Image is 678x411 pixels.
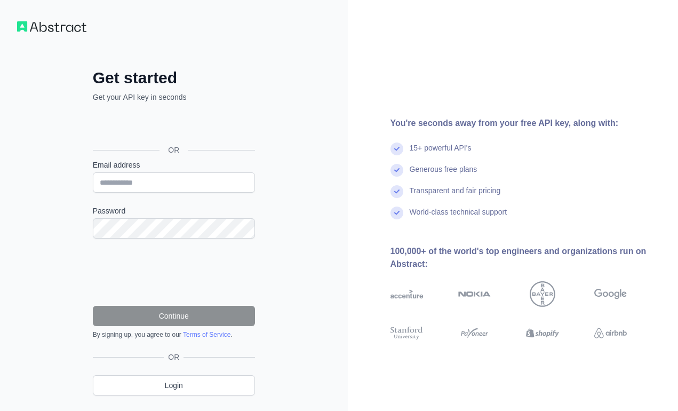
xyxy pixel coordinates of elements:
img: check mark [390,164,403,177]
img: google [594,281,627,307]
div: You're seconds away from your free API key, along with: [390,117,661,130]
p: Get your API key in seconds [93,92,255,102]
h2: Get started [93,68,255,88]
img: check mark [390,207,403,219]
div: By signing up, you agree to our . [93,330,255,339]
div: 15+ powerful API's [410,143,472,164]
img: bayer [530,281,555,307]
img: airbnb [594,325,627,342]
img: shopify [526,325,559,342]
iframe: Sign in with Google Button [87,114,258,138]
label: Password [93,205,255,216]
a: Login [93,375,255,396]
img: Workflow [17,21,86,32]
div: Generous free plans [410,164,477,185]
img: check mark [390,185,403,198]
button: Continue [93,306,255,326]
img: nokia [458,281,491,307]
iframe: reCAPTCHA [93,251,255,293]
img: stanford university [390,325,423,342]
div: Transparent and fair pricing [410,185,501,207]
div: 100,000+ of the world's top engineers and organizations run on Abstract: [390,245,661,271]
span: OR [164,352,184,362]
img: payoneer [458,325,491,342]
a: Terms of Service [183,331,230,338]
img: check mark [390,143,403,155]
div: World-class technical support [410,207,507,228]
label: Email address [93,160,255,170]
img: accenture [390,281,423,307]
span: OR [159,145,188,155]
